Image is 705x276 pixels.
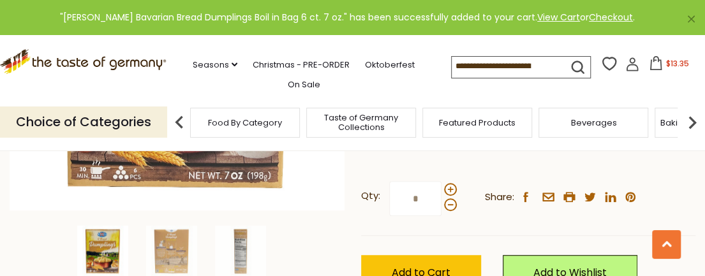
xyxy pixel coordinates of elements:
img: next arrow [679,110,705,135]
div: "[PERSON_NAME] Bavarian Bread Dumplings Boil in Bag 6 ct. 7 oz." has been successfully added to y... [10,10,685,25]
button: $13.35 [642,56,696,75]
span: $13.35 [665,58,688,69]
input: Qty: [389,181,442,216]
strong: Qty: [361,188,380,204]
a: Featured Products [439,118,516,127]
span: Share: [485,189,514,205]
a: On Sale [288,78,320,92]
a: Christmas - PRE-ORDER [253,58,350,72]
a: View Cart [537,11,580,24]
a: Taste of Germany Collections [310,113,412,132]
a: Seasons [193,58,237,72]
a: Food By Category [208,118,282,127]
a: Checkout [589,11,633,24]
a: × [687,15,695,23]
a: Beverages [570,118,616,127]
a: Oktoberfest [365,58,415,72]
img: previous arrow [167,110,192,135]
